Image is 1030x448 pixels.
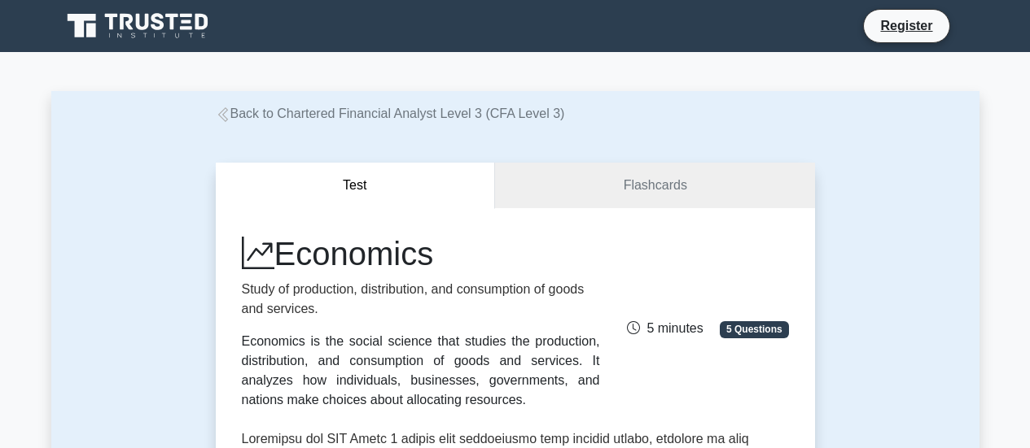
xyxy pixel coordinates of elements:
a: Flashcards [495,163,814,209]
a: Register [870,15,942,36]
p: Study of production, distribution, and consumption of goods and services. [242,280,600,319]
span: 5 minutes [627,321,703,335]
div: Economics is the social science that studies the production, distribution, and consumption of goo... [242,332,600,410]
span: 5 Questions [720,321,788,337]
button: Test [216,163,496,209]
a: Back to Chartered Financial Analyst Level 3 (CFA Level 3) [216,107,565,120]
h1: Economics [242,234,600,273]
